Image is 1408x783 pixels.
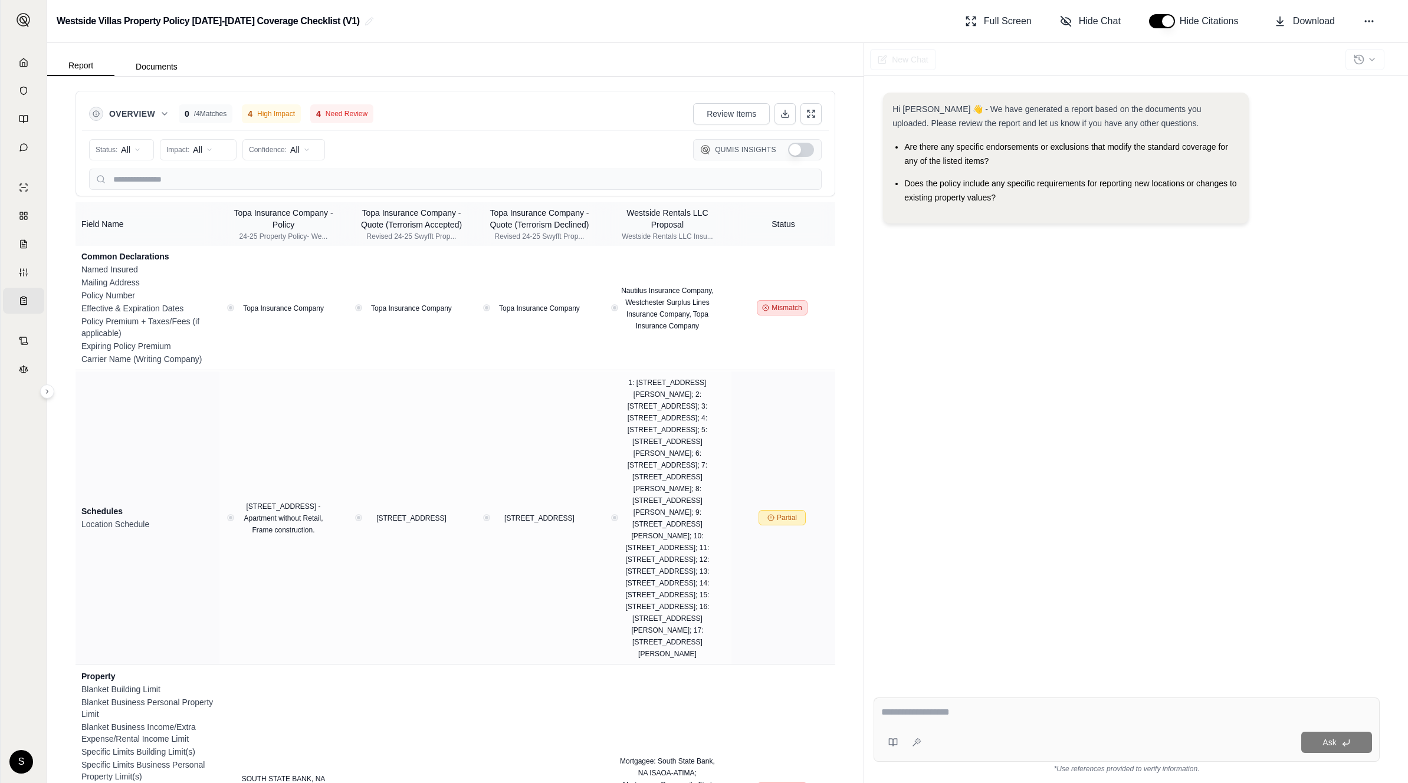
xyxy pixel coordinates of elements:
[613,516,616,519] button: View confidence details
[486,232,593,241] div: Revised 24-25 Swyfft Prop...
[81,518,214,530] div: Location Schedule
[81,670,214,682] div: Property
[81,759,214,782] div: Specific Limits Business Personal Property Limit(s)
[326,109,367,119] span: Need Review
[109,108,155,120] span: Overview
[774,103,796,124] button: Download Excel
[358,207,465,231] div: Topa Insurance Company - Quote (Terrorism Accepted)
[290,144,300,156] span: All
[81,302,214,314] div: Effective & Expiration Dates
[614,207,721,231] div: Westside Rentals LLC Proposal
[81,264,214,275] div: Named Insured
[3,328,44,354] a: Contract Analysis
[800,103,822,124] button: Expand Table
[229,306,232,310] button: View confidence details
[788,143,814,157] button: Show Qumis Insights
[1293,14,1335,28] span: Download
[81,683,214,695] div: Blanket Building Limit
[47,56,114,76] button: Report
[614,232,721,241] div: Westside Rentals LLC Insu...
[248,108,252,120] span: 4
[89,139,154,160] button: Status:All
[358,232,465,241] div: Revised 24-25 Swyfft Prop...
[230,207,337,231] div: Topa Insurance Company - Policy
[3,50,44,75] a: Home
[874,762,1380,774] div: *Use references provided to verify information.
[81,251,214,262] div: Common Declarations
[249,145,287,154] span: Confidence:
[1180,14,1246,28] span: Hide Citations
[701,145,710,154] img: Qumis Logo
[499,304,580,312] span: Topa Insurance Company
[81,277,214,288] div: Mailing Address
[984,14,1032,28] span: Full Screen
[3,259,44,285] a: Custom Report
[243,304,324,312] span: Topa Insurance Company
[9,750,33,774] div: S
[3,231,44,257] a: Claim Coverage
[57,11,360,32] h2: Westside Villas Property Policy [DATE]-[DATE] Coverage Checklist (V1)
[109,108,169,120] button: Overview
[3,106,44,132] a: Prompt Library
[357,306,360,310] button: View confidence details
[1269,9,1340,33] button: Download
[40,384,54,399] button: Expand sidebar
[81,353,214,365] div: Carrier Name (Writing Company)
[81,746,214,758] div: Specific Limits Building Limit(s)
[81,315,214,339] div: Policy Premium + Taxes/Fees (if applicable)
[731,202,835,246] th: Status
[715,145,776,154] span: Qumis Insights
[621,287,714,330] span: Nautilus Insurance Company, Westchester Surplus Lines Insurance Company, Topa Insurance Company
[81,340,214,352] div: Expiring Policy Premium
[892,104,1201,128] span: Hi [PERSON_NAME] 👋 - We have generated a report based on the documents you uploaded. Please revie...
[121,144,130,156] span: All
[1322,738,1336,747] span: Ask
[76,202,219,246] th: Field Name
[242,139,325,160] button: Confidence:All
[1079,14,1121,28] span: Hide Chat
[12,8,35,32] button: Expand sidebar
[230,232,337,241] div: 24-25 Property Policy- We...
[1301,732,1372,753] button: Ask
[707,108,756,120] span: Review Items
[693,103,770,124] button: Review Items
[3,78,44,104] a: Documents Vault
[3,356,44,382] a: Legal Search Engine
[166,145,189,154] span: Impact:
[229,516,232,519] button: View confidence details
[904,179,1236,202] span: Does the policy include any specific requirements for reporting new locations or changes to exist...
[17,13,31,27] img: Expand sidebar
[376,514,447,522] span: [STREET_ADDRESS]
[194,109,227,119] span: / 4 Matches
[486,207,593,231] div: Topa Insurance Company - Quote (Terrorism Declined)
[485,306,488,310] button: View confidence details
[3,203,44,229] a: Policy Comparisons
[185,108,189,120] span: 0
[777,513,797,522] span: Partial
[81,505,214,517] div: Schedules
[193,144,202,156] span: All
[81,696,214,720] div: Blanket Business Personal Property Limit
[625,379,709,658] span: 1: [STREET_ADDRESS][PERSON_NAME]; 2: [STREET_ADDRESS]; 3: [STREET_ADDRESS]; 4: [STREET_ADDRESS]; ...
[504,514,575,522] span: [STREET_ADDRESS]
[114,57,199,76] button: Documents
[3,175,44,200] a: Single Policy
[772,303,802,312] span: Mismatch
[960,9,1036,33] button: Full Screen
[257,109,295,119] span: High Impact
[81,721,214,745] div: Blanket Business Income/Extra Expense/Rental Income Limit
[81,289,214,301] div: Policy Number
[3,134,44,160] a: Chat
[160,139,237,160] button: Impact:All
[357,516,360,519] button: View confidence details
[613,306,616,310] button: View confidence details
[316,108,321,120] span: 4
[96,145,117,154] span: Status:
[3,288,44,314] a: Coverage Table
[904,142,1228,166] span: Are there any specific endorsements or exclusions that modify the standard coverage for any of th...
[485,516,488,519] button: View confidence details
[1055,9,1125,33] button: Hide Chat
[371,304,452,312] span: Topa Insurance Company
[244,502,323,534] span: [STREET_ADDRESS] - Apartment without Retail, Frame construction.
